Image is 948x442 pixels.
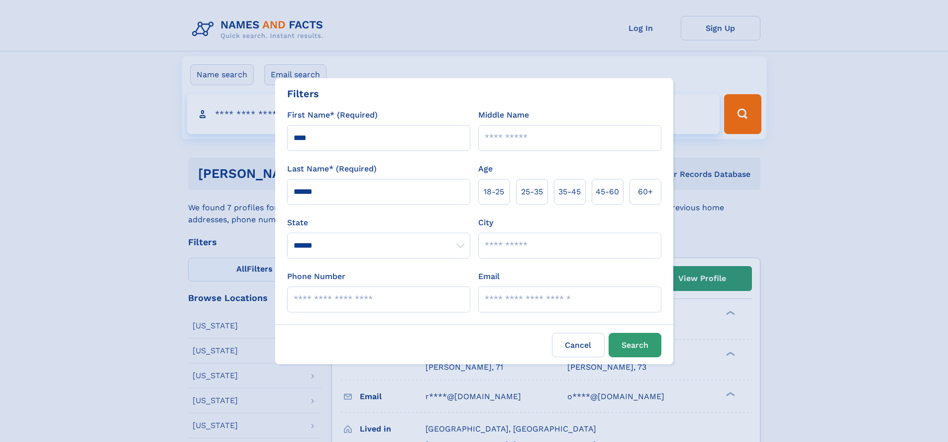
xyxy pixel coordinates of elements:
label: City [478,217,493,229]
label: First Name* (Required) [287,109,378,121]
span: 60+ [638,186,653,198]
label: Phone Number [287,271,345,283]
label: Last Name* (Required) [287,163,377,175]
div: Filters [287,86,319,101]
label: Cancel [552,333,605,357]
button: Search [609,333,661,357]
label: Age [478,163,493,175]
label: Middle Name [478,109,529,121]
span: 35‑45 [558,186,581,198]
label: State [287,217,470,229]
label: Email [478,271,500,283]
span: 25‑35 [521,186,543,198]
span: 18‑25 [484,186,504,198]
span: 45‑60 [596,186,619,198]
